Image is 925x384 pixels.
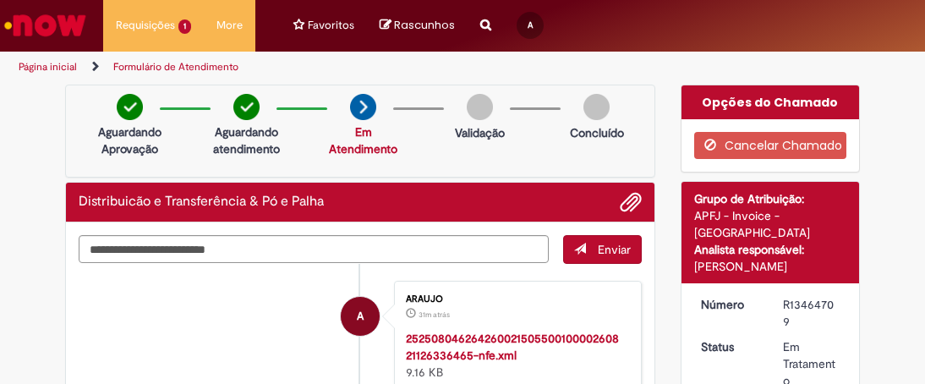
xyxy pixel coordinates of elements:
[688,296,771,313] dt: Número
[2,8,89,42] img: ServiceNow
[98,123,161,157] p: Aguardando Aprovação
[694,207,847,241] div: APFJ - Invoice - [GEOGRAPHIC_DATA]
[620,191,642,213] button: Adicionar anexos
[19,60,77,74] a: Página inicial
[233,94,260,120] img: check-circle-green.png
[329,124,397,156] a: Em Atendimento
[694,258,847,275] div: [PERSON_NAME]
[308,17,354,34] span: Favoritos
[783,296,840,330] div: R13464709
[116,17,175,34] span: Requisições
[598,242,631,257] span: Enviar
[394,17,455,33] span: Rascunhos
[79,235,549,264] textarea: Digite sua mensagem aqui...
[406,330,624,381] div: 9.16 KB
[694,132,847,159] button: Cancelar Chamado
[113,60,238,74] a: Formulário de Atendimento
[13,52,527,83] ul: Trilhas de página
[216,17,243,34] span: More
[406,294,624,304] div: ARAUJO
[380,17,455,33] a: No momento, sua lista de rascunhos tem 0 Itens
[694,241,847,258] div: Analista responsável:
[681,85,860,119] div: Opções do Chamado
[563,235,642,264] button: Enviar
[350,94,376,120] img: arrow-next.png
[213,123,280,157] p: Aguardando atendimento
[688,338,771,355] dt: Status
[455,124,505,141] p: Validação
[570,124,624,141] p: Concluído
[79,195,324,210] h2: Distribuicão e Transferência & Pó e Palha Histórico de tíquete
[419,310,450,320] span: 31m atrás
[178,19,191,34] span: 1
[467,94,493,120] img: img-circle-grey.png
[341,297,380,336] div: ARAUJO
[583,94,610,120] img: img-circle-grey.png
[406,331,619,363] a: 25250804626426002150550010000260821126336465-nfe.xml
[528,19,533,30] span: A
[357,296,364,337] span: A
[694,190,847,207] div: Grupo de Atribuição:
[117,94,143,120] img: check-circle-green.png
